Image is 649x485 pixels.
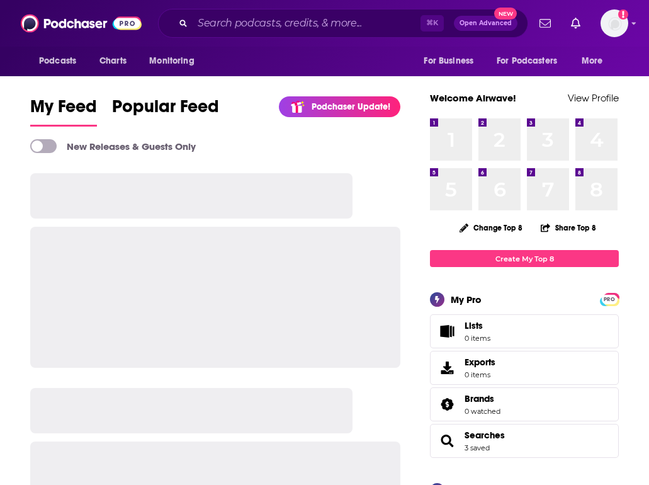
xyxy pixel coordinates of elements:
a: Exports [430,351,619,385]
span: Brands [465,393,494,404]
div: My Pro [451,294,482,305]
span: For Business [424,52,473,70]
a: View Profile [568,92,619,104]
img: Podchaser - Follow, Share and Rate Podcasts [21,11,142,35]
span: New [494,8,517,20]
a: Brands [434,396,460,413]
svg: Add a profile image [618,9,628,20]
p: Podchaser Update! [312,101,390,112]
button: Open AdvancedNew [454,16,517,31]
a: New Releases & Guests Only [30,139,196,153]
span: Charts [99,52,127,70]
span: For Podcasters [497,52,557,70]
span: Podcasts [39,52,76,70]
a: Charts [91,49,134,73]
span: 0 items [465,334,490,343]
a: PRO [602,294,617,304]
button: Show profile menu [601,9,628,37]
span: Logged in as AirwaveMedia [601,9,628,37]
span: My Feed [30,96,97,125]
button: open menu [30,49,93,73]
a: Show notifications dropdown [534,13,556,34]
span: Exports [434,359,460,377]
span: Lists [465,320,483,331]
button: open menu [573,49,619,73]
input: Search podcasts, credits, & more... [193,13,420,33]
div: Search podcasts, credits, & more... [158,9,528,38]
span: Monitoring [149,52,194,70]
button: open menu [415,49,489,73]
a: Searches [434,432,460,450]
span: Open Advanced [460,20,512,26]
span: Brands [430,387,619,421]
img: User Profile [601,9,628,37]
span: Searches [430,424,619,458]
a: 3 saved [465,443,490,452]
span: More [582,52,603,70]
button: open menu [488,49,575,73]
a: Lists [430,314,619,348]
span: PRO [602,295,617,304]
a: 0 watched [465,407,500,416]
span: ⌘ K [420,15,444,31]
span: Popular Feed [112,96,219,125]
a: Welcome Airwave! [430,92,516,104]
a: Popular Feed [112,96,219,127]
span: Exports [465,357,495,368]
a: Show notifications dropdown [566,13,585,34]
button: Change Top 8 [452,220,530,236]
a: My Feed [30,96,97,127]
button: open menu [140,49,210,73]
a: Create My Top 8 [430,250,619,267]
a: Brands [465,393,500,404]
span: Lists [434,322,460,340]
button: Share Top 8 [540,215,597,240]
a: Searches [465,430,505,441]
span: Lists [465,320,490,331]
span: 0 items [465,370,495,379]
